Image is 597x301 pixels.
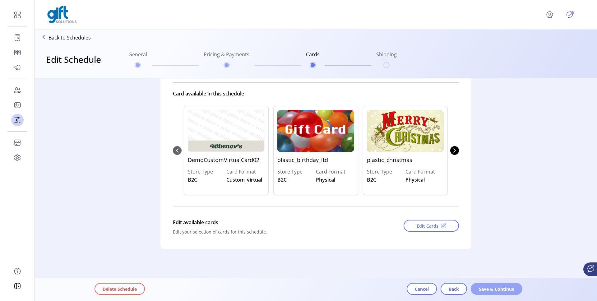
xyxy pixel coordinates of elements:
img: plastic_birthday_ltd [277,110,354,152]
img: plastic_christmas [367,110,444,152]
button: Delete Schedule [95,283,145,295]
div: 3 [450,100,540,201]
button: Save & Continue [471,283,522,295]
div: Edit available cards [173,216,377,229]
div: 2 [361,100,450,201]
div: 1 [271,100,361,201]
button: Cancel [407,283,437,295]
span: B2C [188,176,197,183]
span: Edit Cards [417,223,438,229]
button: Next Page [450,146,459,155]
p: Back to Schedules [49,34,91,41]
button: Back [441,283,467,295]
span: Custom_virtual [226,176,262,183]
span: Physical [316,176,335,183]
label: Store Type [367,168,405,175]
label: Store Type [277,168,316,175]
button: Publisher Panel [565,10,575,20]
span: Back [449,286,459,292]
span: B2C [367,176,376,183]
img: DemoCustomVirtualCard02 [188,110,265,152]
span: Physical [405,176,425,183]
img: logo [47,6,77,23]
h6: Cards [306,51,320,62]
label: Card Format [405,168,444,175]
div: 0 [182,100,271,201]
span: Cancel [415,286,429,292]
label: Store Type [188,168,226,175]
label: Card Format [316,168,354,175]
p: DemoCustomVirtualCard02 [188,152,265,168]
button: menu [537,7,565,22]
p: plastic_birthday_ltd [277,152,354,168]
button: Edit Cards [404,220,459,232]
span: B2C [277,176,287,183]
div: Card available in this schedule [173,87,459,100]
label: Card Format [226,168,265,175]
span: Delete Schedule [103,286,137,292]
div: Edit your selection of cards for this schedule. [173,229,377,235]
h3: Edit Schedule [46,53,101,66]
p: plastic_christmas [367,152,444,168]
span: Save & Continue [479,286,514,292]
